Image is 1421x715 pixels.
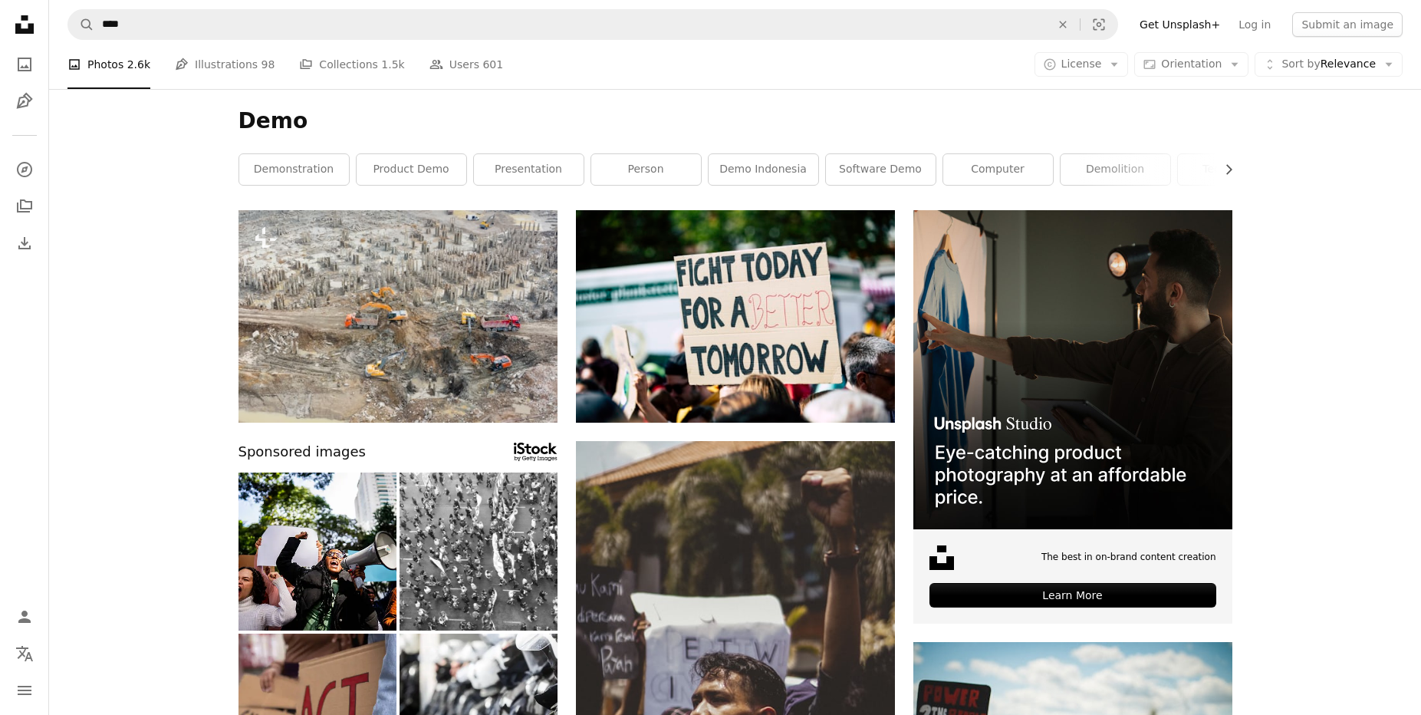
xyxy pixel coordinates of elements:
[576,210,895,423] img: person holding fight today for a better tomorrow sign
[9,675,40,706] button: Menu
[9,638,40,669] button: Language
[1061,154,1170,185] a: demolition
[1041,551,1216,564] span: The best in on-brand content creation
[943,154,1053,185] a: computer
[1178,154,1288,185] a: tech demo
[9,191,40,222] a: Collections
[239,154,349,185] a: demonstration
[238,441,366,463] span: Sponsored images
[576,674,895,687] a: man in black crew neck t-shirt playing bubbles
[591,154,701,185] a: person
[9,228,40,259] a: Download History
[357,154,466,185] a: product demo
[262,56,275,73] span: 98
[9,601,40,632] a: Log in / Sign up
[1130,12,1229,37] a: Get Unsplash+
[67,9,1118,40] form: Find visuals sitewide
[1035,52,1129,77] button: License
[9,86,40,117] a: Illustrations
[1281,58,1320,70] span: Sort by
[1134,52,1248,77] button: Orientation
[474,154,584,185] a: presentation
[709,154,818,185] a: demo indonesia
[1292,12,1403,37] button: Submit an image
[826,154,936,185] a: software demo
[238,210,558,423] img: Aerial view of the pit with piles of the building, demolition. Trucks and excavators work soil re...
[381,56,404,73] span: 1.5k
[576,309,895,323] a: person holding fight today for a better tomorrow sign
[9,49,40,80] a: Photos
[1281,57,1376,72] span: Relevance
[238,309,558,323] a: Aerial view of the pit with piles of the building, demolition. Trucks and excavators work soil re...
[1046,10,1080,39] button: Clear
[400,473,558,631] img: High Angle View Of Crowd On Street
[929,545,954,570] img: file-1631678316303-ed18b8b5cb9cimage
[175,40,275,89] a: Illustrations 98
[913,210,1232,529] img: file-1715714098234-25b8b4e9d8faimage
[1061,58,1102,70] span: License
[929,583,1216,608] div: Learn More
[1215,154,1232,185] button: scroll list to the right
[429,40,503,89] a: Users 601
[299,40,404,89] a: Collections 1.5k
[1255,52,1403,77] button: Sort byRelevance
[482,56,503,73] span: 601
[913,210,1232,624] a: The best in on-brand content creationLearn More
[9,154,40,185] a: Explore
[1161,58,1222,70] span: Orientation
[1081,10,1117,39] button: Visual search
[238,473,396,631] img: People protesting outdoors
[238,107,1232,135] h1: Demo
[1229,12,1280,37] a: Log in
[68,10,94,39] button: Search Unsplash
